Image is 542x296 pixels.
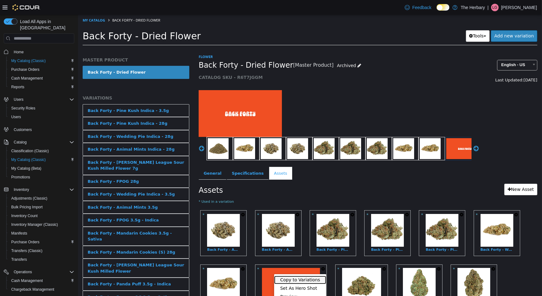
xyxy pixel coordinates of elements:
[196,278,249,286] a: Preview
[9,104,38,112] a: Security Roles
[123,250,168,295] a: Back Forty - Wedding Pie Indica - 28gBack Forty - Wedding Pie Indica - 28g
[11,257,27,262] span: Transfers
[388,16,412,27] button: Tools
[177,250,249,295] a: Back Forty Logo 2.jpgBack Forty Logo 2.jpg
[129,233,162,238] span: Back Forty - Animal Mints
[1,268,77,276] button: Operations
[129,199,162,232] img: Back Forty - Animal Mints
[6,65,77,74] button: Purchase Orders
[9,247,74,255] span: Transfers (Classic)
[11,166,41,171] span: My Catalog (Beta)
[492,4,497,11] span: LG
[177,196,223,241] a: Back Forty - Animal Mints Indica - 28gBack Forty - Animal Mints Indica - 28g
[123,196,168,241] a: Back Forty - Animal MintsBack Forty - Animal Mints
[9,221,60,228] a: Inventory Manager (Classic)
[9,173,74,181] span: Promotions
[196,261,249,269] a: Copy to Variations
[293,199,326,232] img: Back Forty - Pine Kush Indica - 28g
[9,247,45,255] a: Transfers (Classic)
[11,248,42,253] span: Transfers (Classic)
[11,126,34,133] a: Customers
[9,277,45,284] a: Cash Management
[9,230,30,237] a: Manifests
[11,231,27,236] span: Manifests
[11,240,40,245] span: Purchase Orders
[14,140,27,145] span: Catalog
[413,16,459,27] a: Add new variation
[287,196,332,241] a: Back Forty - Pine Kush Indica - 28gBack Forty - Pine Kush Indica - 28g
[9,195,50,202] a: Adjustments (Classic)
[5,3,27,8] a: My Catalog
[11,58,46,63] span: My Catalog (Classic)
[437,4,450,11] input: Dark Mode
[9,66,74,73] span: Purchase Orders
[341,196,387,241] a: Back Forty - Pine Kush Indica - 3.5gBack Forty - Pine Kush Indica - 3.5g
[239,233,271,238] span: Back Forty - Pine Kush
[10,202,81,209] div: Back Forty - FPOG 3.5g - Indica
[215,48,256,53] small: [Master Product]
[403,199,435,232] img: Back Forty - Wedding Pie
[6,164,77,173] button: My Catalog (Beta)
[6,203,77,211] button: Bulk Pricing Import
[121,152,148,165] a: General
[1,95,77,104] button: Users
[9,57,74,65] span: My Catalog (Classic)
[9,286,57,293] a: Chargeback Management
[9,256,29,263] a: Transfers
[9,113,23,121] a: Users
[11,138,74,146] span: Catalog
[129,253,162,286] img: Back Forty - Wedding Pie Indica - 28g
[6,155,77,164] button: My Catalog (Classic)
[9,83,74,91] span: Reports
[293,233,326,238] span: Back Forty - Pine Kush Indica - 28g
[11,106,35,111] span: Security Roles
[9,165,74,172] span: My Catalog (Beta)
[380,253,412,286] img: https://ams.iqmetrix.net/images/27aadc7f-62ac-40c2-b283-fb7bec4535ee
[9,156,74,163] span: My Catalog (Classic)
[5,80,111,86] h5: VARIATIONS
[9,238,74,246] span: Purchase Orders
[446,63,459,68] span: [DATE]
[6,211,77,220] button: Inventory Count
[9,203,74,211] span: Bulk Pricing Import
[9,113,74,121] span: Users
[11,96,26,103] button: Users
[1,185,77,194] button: Inventory
[373,250,419,295] a: https://ams.iqmetrix.net/images/27aadc7f-62ac-40c2-b283-fb7bec4535ee[URL][DOMAIN_NAME]
[149,152,191,165] a: Specifications
[11,76,43,81] span: Cash Management
[11,222,58,227] span: Inventory Manager (Classic)
[121,40,135,44] a: Flower
[5,42,111,48] h5: MASTER PRODUCT
[10,279,94,286] div: Back Forty - Banana OG 3.5g - Sativa
[6,255,77,264] button: Transfers
[6,74,77,83] button: Cash Management
[9,195,74,202] span: Adjustments (Classic)
[184,253,242,286] img: Back Forty Logo 2.jpg
[11,287,54,292] span: Chargeback Management
[9,256,74,263] span: Transfers
[6,104,77,113] button: Security Roles
[9,147,51,155] a: Classification (Classic)
[9,75,45,82] a: Cash Management
[184,233,217,238] span: Back Forty - Animal Mints Indica - 28g
[396,196,442,241] a: Back Forty - Wedding PieBack Forty - Wedding Pie
[9,75,74,82] span: Cash Management
[14,127,32,132] span: Customers
[9,165,44,172] a: My Catalog (Beta)
[11,48,26,56] a: Home
[1,47,77,56] button: Home
[232,196,278,241] a: Back Forty - Pine KushBack Forty - Pine Kush
[9,173,33,181] a: Promotions
[121,60,372,66] h5: CATALOG SKU - R6T7JGGM
[426,169,459,181] a: New Asset
[10,247,106,260] div: Back Forty - [PERSON_NAME] League Sour Kush Milled Flower
[10,106,90,112] div: Back Forty - Pine Kush Indica - 28g
[184,199,217,232] img: Back Forty - Animal Mints Indica - 28g
[17,18,74,31] span: Load All Apps in [GEOGRAPHIC_DATA]
[11,213,38,218] span: Inventory Count
[325,253,358,286] img: https://ams.iqmetrix.net/images/18cb6fc9-b5f7-4fa5-beca-7d225e3041d9
[9,104,74,112] span: Security Roles
[12,4,40,11] img: Cova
